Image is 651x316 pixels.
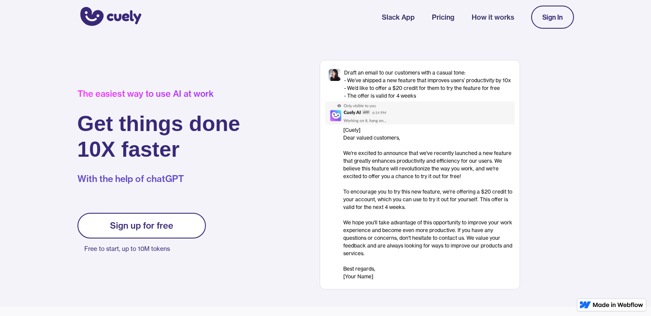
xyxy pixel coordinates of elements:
div: The easiest way to use AI at work [77,89,241,99]
a: Sign up for free [77,213,206,238]
div: [Cuely] Dear valued customers, ‍ We're excited to announce that we've recently launched a new fea... [343,126,514,280]
a: How it works [472,12,514,22]
div: Draft an email to our customers with a casual tone: - We’ve shipped a new feature that improves u... [344,69,511,100]
p: Free to start, up to 10M tokens [84,243,206,255]
a: Pricing [432,12,455,22]
img: Made in Webflow [593,302,643,307]
h1: Get things done 10X faster [77,111,241,162]
div: Sign In [542,13,563,21]
p: With the help of chatGPT [77,173,241,185]
a: Slack App [382,12,415,22]
a: home [77,1,142,33]
div: Sign up for free [110,221,173,231]
a: Sign In [531,6,574,29]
